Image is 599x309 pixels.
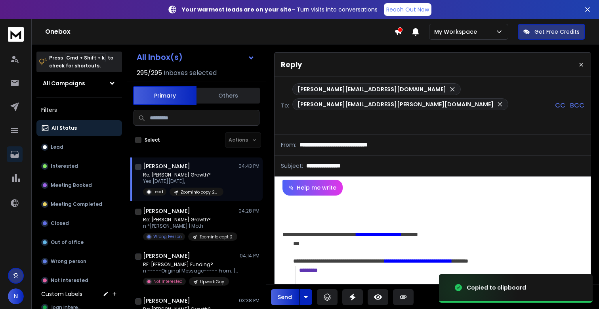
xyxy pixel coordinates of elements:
[164,68,217,78] h3: Inboxes selected
[8,27,24,42] img: logo
[534,28,580,36] p: Get Free Credits
[51,201,102,207] p: Meeting Completed
[143,297,190,305] h1: [PERSON_NAME]
[36,177,122,193] button: Meeting Booked
[8,288,24,304] button: N
[570,101,584,110] p: BCC
[143,261,238,268] p: RE: [PERSON_NAME] Funding?
[36,234,122,250] button: Out of office
[133,86,196,105] button: Primary
[41,290,82,298] h3: Custom Labels
[143,172,223,178] p: Re: [PERSON_NAME] Growth?
[36,158,122,174] button: Interested
[49,54,113,70] p: Press to check for shortcuts.
[181,189,219,195] p: Zoominfo copy 230k
[52,125,77,131] p: All Status
[434,28,480,36] p: My Workspace
[145,137,160,143] label: Select
[143,223,237,229] p: n *[PERSON_NAME] | Moth
[51,239,84,246] p: Out of office
[137,53,183,61] h1: All Inbox(s)
[298,85,446,93] p: [PERSON_NAME][EMAIL_ADDRESS][DOMAIN_NAME]
[43,79,85,87] h1: All Campaigns
[51,144,63,150] p: Lead
[386,6,429,13] p: Reach Out Now
[153,189,163,195] p: Lead
[51,220,69,226] p: Closed
[130,49,261,65] button: All Inbox(s)
[281,141,296,149] p: From:
[36,253,122,269] button: Wrong person
[51,163,78,169] p: Interested
[384,3,431,16] a: Reach Out Now
[240,253,259,259] p: 04:14 PM
[200,279,224,285] p: Upwork Guy
[153,278,183,284] p: Not Interested
[51,258,86,265] p: Wrong person
[36,273,122,288] button: Not Interested
[36,104,122,115] h3: Filters
[298,100,494,108] p: [PERSON_NAME][EMAIL_ADDRESS][PERSON_NAME][DOMAIN_NAME]
[143,178,223,184] p: Yes [DATE][DATE],
[518,24,585,40] button: Get Free Credits
[36,139,122,155] button: Lead
[143,162,190,170] h1: [PERSON_NAME]
[238,208,259,214] p: 04:28 PM
[467,284,526,292] div: Copied to clipboard
[282,180,343,196] button: Help me write
[36,215,122,231] button: Closed
[51,182,92,188] p: Meeting Booked
[36,75,122,91] button: All Campaigns
[271,289,299,305] button: Send
[182,6,378,13] p: – Turn visits into conversations
[143,268,238,274] p: n -----Original Message----- From: [PERSON_NAME]
[238,163,259,169] p: 04:43 PM
[143,217,237,223] p: Re: [PERSON_NAME] Growth?
[65,53,106,62] span: Cmd + Shift + k
[182,6,292,13] strong: Your warmest leads are on your site
[196,87,260,104] button: Others
[51,277,88,284] p: Not Interested
[199,234,233,240] p: Zoominfo copt 2
[137,68,162,78] span: 295 / 295
[36,120,122,136] button: All Status
[36,196,122,212] button: Meeting Completed
[281,102,289,109] p: To:
[281,162,303,170] p: Subject:
[45,27,394,36] h1: Onebox
[143,252,190,260] h1: [PERSON_NAME]
[143,207,190,215] h1: [PERSON_NAME]
[153,234,182,240] p: Wrong Person
[555,101,565,110] p: CC
[239,297,259,304] p: 03:38 PM
[281,59,302,70] p: Reply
